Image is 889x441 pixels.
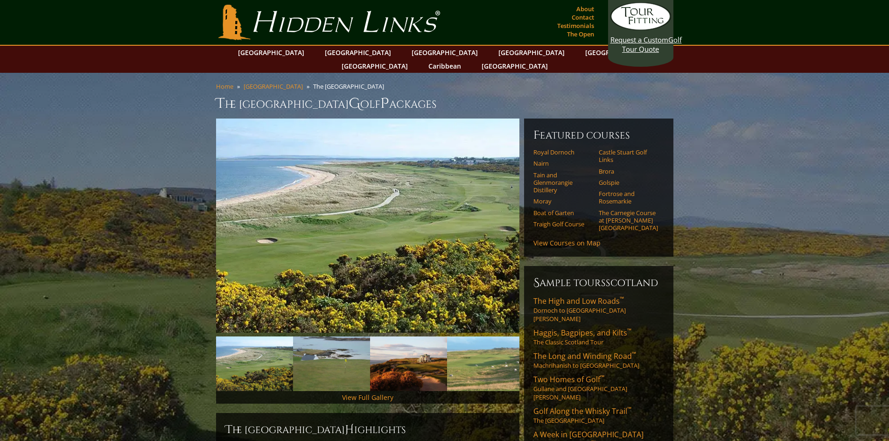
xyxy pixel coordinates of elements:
sup: ™ [620,295,624,303]
a: Request a CustomGolf Tour Quote [610,2,671,54]
a: The High and Low Roads™Dornoch to [GEOGRAPHIC_DATA][PERSON_NAME] [533,296,664,323]
a: [GEOGRAPHIC_DATA] [244,82,303,91]
a: Contact [569,11,596,24]
a: Royal Dornoch [533,148,593,156]
a: [GEOGRAPHIC_DATA] [494,46,569,59]
a: Home [216,82,233,91]
a: Castle Stuart Golf Links [599,148,658,164]
sup: ™ [632,350,636,358]
span: G [349,94,360,113]
h6: Sample ToursScotland [533,275,664,290]
a: [GEOGRAPHIC_DATA] [320,46,396,59]
a: Moray [533,197,593,205]
h1: The [GEOGRAPHIC_DATA] olf ackages [216,94,673,113]
a: The Open [565,28,596,41]
a: View Courses on Map [533,238,601,247]
a: View Full Gallery [342,393,393,402]
a: Caribbean [424,59,466,73]
a: Tain and Glenmorangie Distillery [533,171,593,194]
span: Haggis, Bagpipes, and Kilts [533,328,631,338]
a: The Carnegie Course at [PERSON_NAME][GEOGRAPHIC_DATA] [599,209,658,232]
sup: ™ [600,373,604,381]
a: Golspie [599,179,658,186]
a: [GEOGRAPHIC_DATA] [407,46,483,59]
a: Nairn [533,160,593,167]
h2: The [GEOGRAPHIC_DATA] ighlights [225,422,510,437]
a: Haggis, Bagpipes, and Kilts™The Classic Scotland Tour [533,328,664,346]
a: Traigh Golf Course [533,220,593,228]
h6: Featured Courses [533,128,664,143]
sup: ™ [627,327,631,335]
span: P [380,94,389,113]
sup: ™ [627,405,631,413]
a: [GEOGRAPHIC_DATA] [337,59,413,73]
span: The High and Low Roads [533,296,624,306]
span: The Long and Winding Road [533,351,636,361]
span: Request a Custom [610,35,668,44]
a: [GEOGRAPHIC_DATA] [477,59,553,73]
a: Fortrose and Rosemarkie [599,190,658,205]
a: [GEOGRAPHIC_DATA] [581,46,656,59]
a: Testimonials [555,19,596,32]
span: H [345,422,354,437]
a: Boat of Garten [533,209,593,217]
a: Two Homes of Golf™Gullane and [GEOGRAPHIC_DATA][PERSON_NAME] [533,374,664,401]
span: Two Homes of Golf [533,374,604,385]
a: The Long and Winding Road™Machrihanish to [GEOGRAPHIC_DATA] [533,351,664,370]
a: Golf Along the Whisky Trail™The [GEOGRAPHIC_DATA] [533,406,664,425]
li: The [GEOGRAPHIC_DATA] [313,82,388,91]
a: [GEOGRAPHIC_DATA] [233,46,309,59]
a: Brora [599,168,658,175]
a: About [574,2,596,15]
span: Golf Along the Whisky Trail [533,406,631,416]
